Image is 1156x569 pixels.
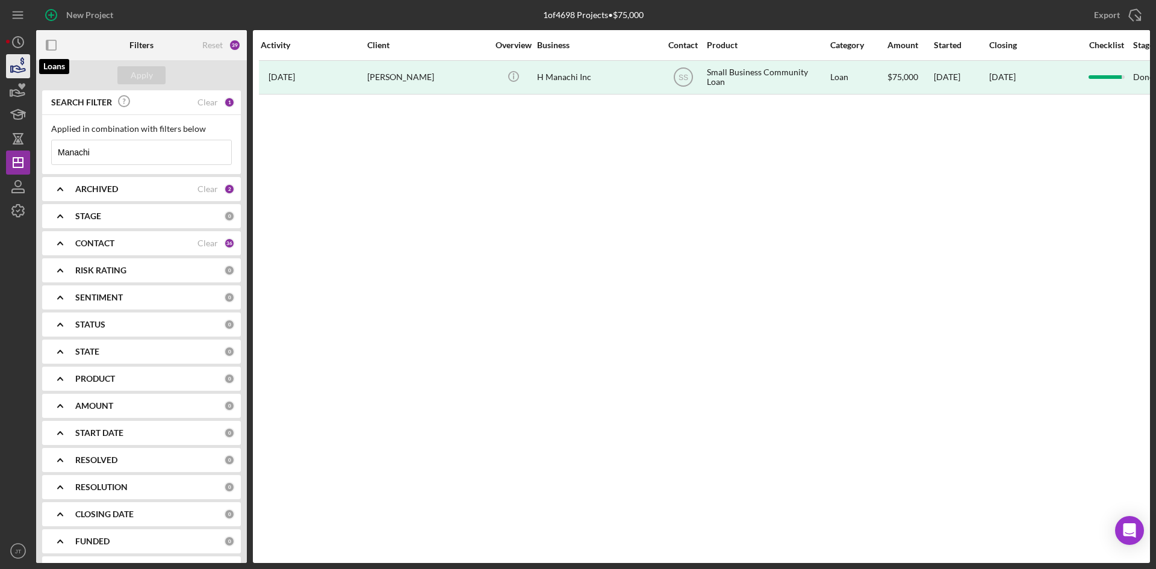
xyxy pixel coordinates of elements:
[75,401,113,411] b: AMOUNT
[887,40,933,50] div: Amount
[224,455,235,465] div: 0
[224,536,235,547] div: 0
[224,400,235,411] div: 0
[51,124,232,134] div: Applied in combination with filters below
[197,238,218,248] div: Clear
[830,61,886,93] div: Loan
[989,40,1080,50] div: Closing
[75,455,117,465] b: RESOLVED
[678,73,688,82] text: SS
[707,61,827,93] div: Small Business Community Loan
[224,509,235,520] div: 0
[131,66,153,84] div: Apply
[830,40,886,50] div: Category
[224,211,235,222] div: 0
[1115,516,1144,545] div: Open Intercom Messenger
[989,72,1016,82] div: [DATE]
[707,40,827,50] div: Product
[224,238,235,249] div: 36
[224,482,235,493] div: 0
[75,536,110,546] b: FUNDED
[887,61,933,93] div: $75,000
[491,40,536,50] div: Overview
[1081,40,1132,50] div: Checklist
[224,292,235,303] div: 0
[224,373,235,384] div: 0
[1094,3,1120,27] div: Export
[36,3,125,27] button: New Project
[197,98,218,107] div: Clear
[75,374,115,384] b: PRODUCT
[269,72,295,82] time: 2025-02-28 21:21
[75,238,114,248] b: CONTACT
[224,346,235,357] div: 0
[934,40,988,50] div: Started
[934,61,988,93] div: [DATE]
[537,40,657,50] div: Business
[660,40,706,50] div: Contact
[1082,3,1150,27] button: Export
[117,66,166,84] button: Apply
[537,61,657,93] div: H Manachi Inc
[261,40,366,50] div: Activity
[202,40,223,50] div: Reset
[75,211,101,221] b: STAGE
[229,39,241,51] div: 39
[367,61,488,93] div: [PERSON_NAME]
[224,265,235,276] div: 0
[224,428,235,438] div: 0
[66,3,113,27] div: New Project
[75,482,128,492] b: RESOLUTION
[197,184,218,194] div: Clear
[51,98,112,107] b: SEARCH FILTER
[129,40,154,50] b: Filters
[75,266,126,275] b: RISK RATING
[75,184,118,194] b: ARCHIVED
[75,509,134,519] b: CLOSING DATE
[543,10,644,20] div: 1 of 4698 Projects • $75,000
[224,319,235,330] div: 0
[224,184,235,194] div: 2
[75,347,99,356] b: STATE
[6,539,30,563] button: JT
[15,548,22,555] text: JT
[75,428,123,438] b: START DATE
[224,97,235,108] div: 1
[367,40,488,50] div: Client
[75,320,105,329] b: STATUS
[75,293,123,302] b: SENTIMENT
